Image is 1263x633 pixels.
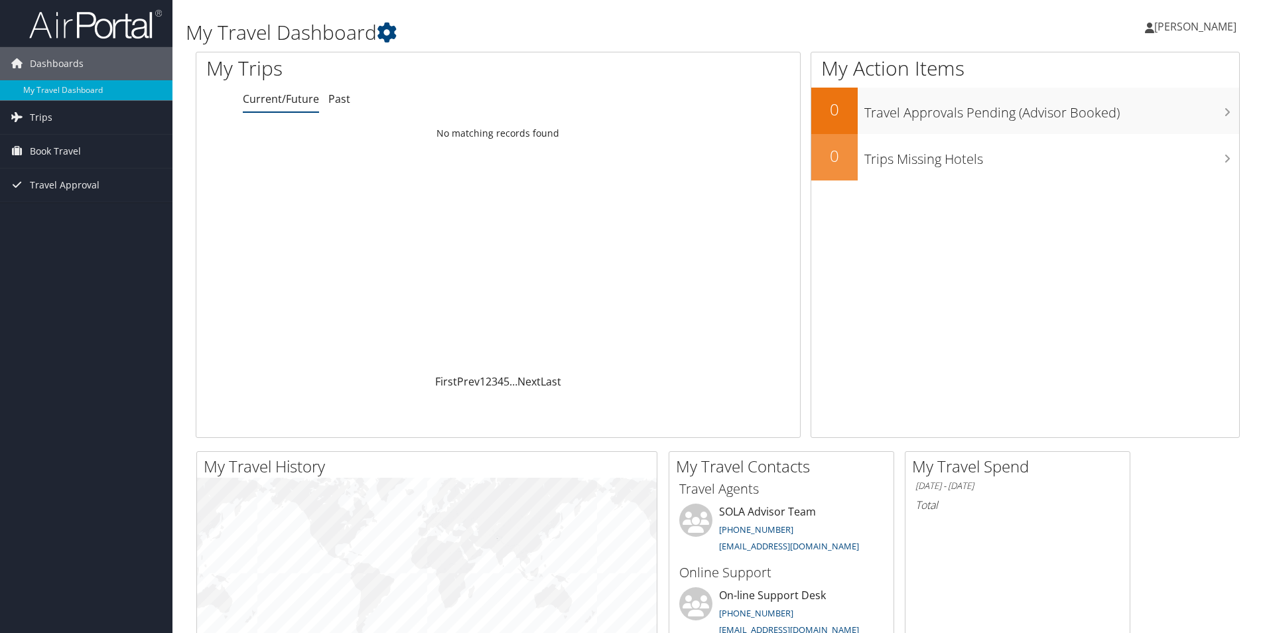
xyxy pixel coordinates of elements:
[1145,7,1250,46] a: [PERSON_NAME]
[811,145,858,167] h2: 0
[30,101,52,134] span: Trips
[206,54,539,82] h1: My Trips
[811,134,1239,180] a: 0Trips Missing Hotels
[864,97,1239,122] h3: Travel Approvals Pending (Advisor Booked)
[811,98,858,121] h2: 0
[243,92,319,106] a: Current/Future
[509,374,517,389] span: …
[328,92,350,106] a: Past
[30,169,100,202] span: Travel Approval
[186,19,895,46] h1: My Travel Dashboard
[811,88,1239,134] a: 0Travel Approvals Pending (Advisor Booked)
[541,374,561,389] a: Last
[204,455,657,478] h2: My Travel History
[30,47,84,80] span: Dashboards
[679,563,884,582] h3: Online Support
[719,607,793,619] a: [PHONE_NUMBER]
[498,374,503,389] a: 4
[29,9,162,40] img: airportal-logo.png
[1154,19,1236,34] span: [PERSON_NAME]
[811,54,1239,82] h1: My Action Items
[915,498,1120,512] h6: Total
[679,480,884,498] h3: Travel Agents
[435,374,457,389] a: First
[503,374,509,389] a: 5
[30,135,81,168] span: Book Travel
[196,121,800,145] td: No matching records found
[676,455,894,478] h2: My Travel Contacts
[912,455,1130,478] h2: My Travel Spend
[673,504,890,558] li: SOLA Advisor Team
[517,374,541,389] a: Next
[480,374,486,389] a: 1
[457,374,480,389] a: Prev
[915,480,1120,492] h6: [DATE] - [DATE]
[492,374,498,389] a: 3
[719,540,859,552] a: [EMAIL_ADDRESS][DOMAIN_NAME]
[486,374,492,389] a: 2
[719,524,793,535] a: [PHONE_NUMBER]
[864,143,1239,169] h3: Trips Missing Hotels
